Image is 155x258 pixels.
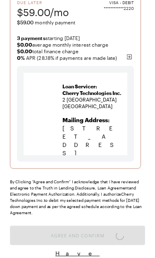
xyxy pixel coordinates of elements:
span: $59.00 [17,19,33,25]
p: [STREET_ADDRESS] [GEOGRAPHIC_DATA] [62,116,122,190]
b: 0 % [17,55,25,61]
strong: Loan Servicer: [62,83,97,89]
span: APR (28.18% if payments are made late) [17,54,134,61]
span: average monthly interest charge [17,41,134,48]
span: starting [DATE] [17,35,134,41]
span: Cherry Technologies Inc. [62,90,122,96]
span: $59.00/mo [17,5,69,19]
button: Agree and Confirm [10,226,145,245]
strong: $0.00 [17,48,32,54]
div: By Clicking "Agree and Confirm" I acknowledge that I have reviewed and agree to the Truth in Lend... [10,179,145,216]
strong: 3 payments [17,35,45,41]
img: svg%3e [126,54,133,60]
b: Mailing Address: [62,116,110,123]
span: total finance charge [17,48,134,54]
strong: $0.00 [17,42,32,47]
span: monthly payment [17,19,134,26]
